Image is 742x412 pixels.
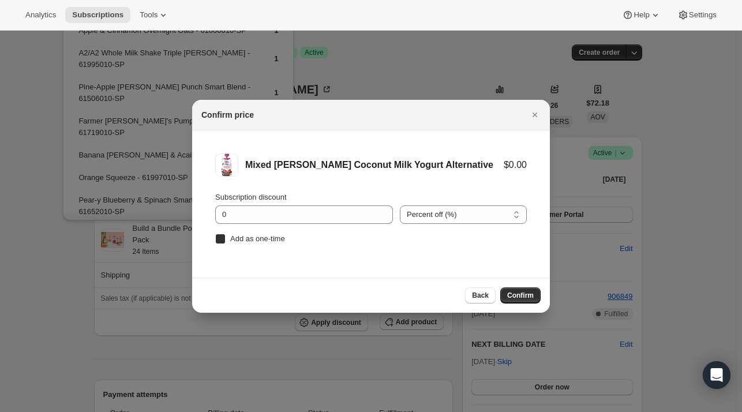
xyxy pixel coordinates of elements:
[465,287,496,304] button: Back
[245,159,504,171] div: Mixed [PERSON_NAME] Coconut Milk Yogurt Alternative
[472,291,489,300] span: Back
[670,7,724,23] button: Settings
[527,107,543,123] button: Close
[504,159,527,171] div: $0.00
[703,361,730,389] div: Open Intercom Messenger
[25,10,56,20] span: Analytics
[500,287,541,304] button: Confirm
[140,10,158,20] span: Tools
[615,7,668,23] button: Help
[215,153,238,177] img: Mixed Berry Coconut Milk Yogurt Alternative
[72,10,123,20] span: Subscriptions
[133,7,176,23] button: Tools
[201,109,254,121] h2: Confirm price
[230,234,285,243] span: Add as one-time
[18,7,63,23] button: Analytics
[65,7,130,23] button: Subscriptions
[507,291,534,300] span: Confirm
[215,193,287,201] span: Subscription discount
[689,10,717,20] span: Settings
[634,10,649,20] span: Help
